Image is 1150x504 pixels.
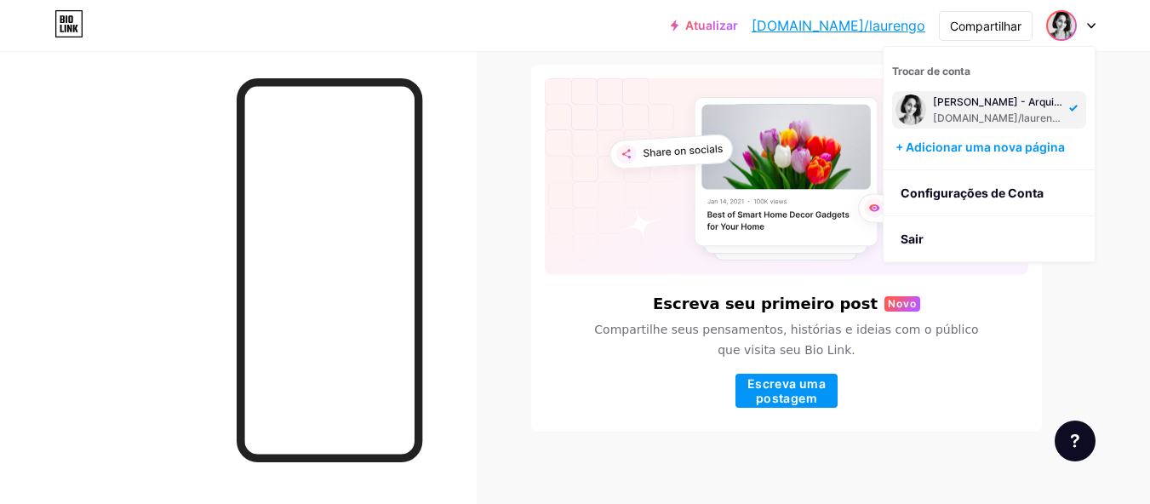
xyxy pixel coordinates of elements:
[901,186,1044,200] font: Configurações de Conta
[594,323,978,357] font: Compartilhe seus pensamentos, histórias e ideias com o público que visita seu Bio Link.
[752,15,925,36] a: [DOMAIN_NAME]/laurengo
[895,140,1065,154] font: + Adicionar uma nova página
[747,376,826,405] font: Escreva uma postagem
[895,94,926,125] img: Lauren Gomes Pires
[1048,12,1075,39] img: Lauren Gomes Pires
[888,297,917,310] font: Novo
[950,19,1021,33] font: Compartilhar
[901,232,924,246] font: Sair
[933,95,1131,108] font: [PERSON_NAME] - Arquitetura com Vida
[884,170,1095,216] a: Configurações de Conta
[933,112,1064,124] font: [DOMAIN_NAME]/laurengo
[685,18,738,32] font: Atualizar
[653,295,878,312] font: Escreva seu primeiro post
[752,17,925,34] font: [DOMAIN_NAME]/laurengo
[892,65,970,77] font: Trocar de conta
[735,374,838,408] button: Escreva uma postagem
